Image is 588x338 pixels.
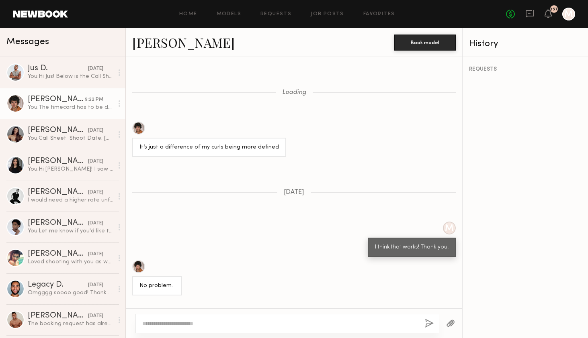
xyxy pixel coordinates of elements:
[363,12,395,17] a: Favorites
[88,281,103,289] div: [DATE]
[28,219,88,227] div: [PERSON_NAME]
[28,165,113,173] div: You: Hi [PERSON_NAME]! I saw you submitted to my job listing for a shoot with a small sustainable...
[394,39,456,45] a: Book model
[28,258,113,266] div: Loved shooting with you as well!! I just followed you on ig! :) look forward to seeing the pics!
[88,189,103,196] div: [DATE]
[28,320,113,328] div: The booking request has already been cancelled.
[28,312,88,320] div: [PERSON_NAME]
[217,12,241,17] a: Models
[28,157,88,165] div: [PERSON_NAME]
[28,196,113,204] div: I would need a higher rate unfortunately!
[88,65,103,73] div: [DATE]
[469,39,582,49] div: History
[469,67,582,72] div: REQUESTS
[28,281,88,289] div: Legacy D.
[6,37,49,47] span: Messages
[179,12,197,17] a: Home
[551,7,558,12] div: 157
[28,289,113,297] div: Omgggg soooo good! Thank you for all these! He clearly had a blast! Yes let me know if you ever n...
[394,35,456,51] button: Book model
[88,312,103,320] div: [DATE]
[562,8,575,20] a: M
[139,143,279,152] div: It’s just a difference of my curls being more defined
[88,220,103,227] div: [DATE]
[88,127,103,134] div: [DATE]
[28,126,88,134] div: [PERSON_NAME]
[375,243,449,252] div: I think that works! Thank you!
[88,250,103,258] div: [DATE]
[260,12,291,17] a: Requests
[28,73,113,80] div: You: Hi Jus! Below is the Call Sheet for our shoot [DATE] :) Please let me know if you have any q...
[282,89,306,96] span: Loading
[28,188,88,196] div: [PERSON_NAME]
[28,134,113,142] div: You: Call Sheet Shoot Date: [DATE] Call Time: 2:45pm Location: [GEOGRAPHIC_DATA][PERSON_NAME] [UR...
[284,189,304,196] span: [DATE]
[139,281,175,291] div: No problem.
[88,158,103,165] div: [DATE]
[132,34,235,51] a: [PERSON_NAME]
[28,96,85,104] div: [PERSON_NAME]
[28,227,113,235] div: You: Let me know if you'd like to move forward. Totally understand if not!
[28,250,88,258] div: [PERSON_NAME]
[28,104,113,111] div: You: The timecard has to be done through newbook but I will reimburse any parking in cash
[85,96,103,104] div: 9:22 PM
[28,65,88,73] div: Jus D.
[311,12,344,17] a: Job Posts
